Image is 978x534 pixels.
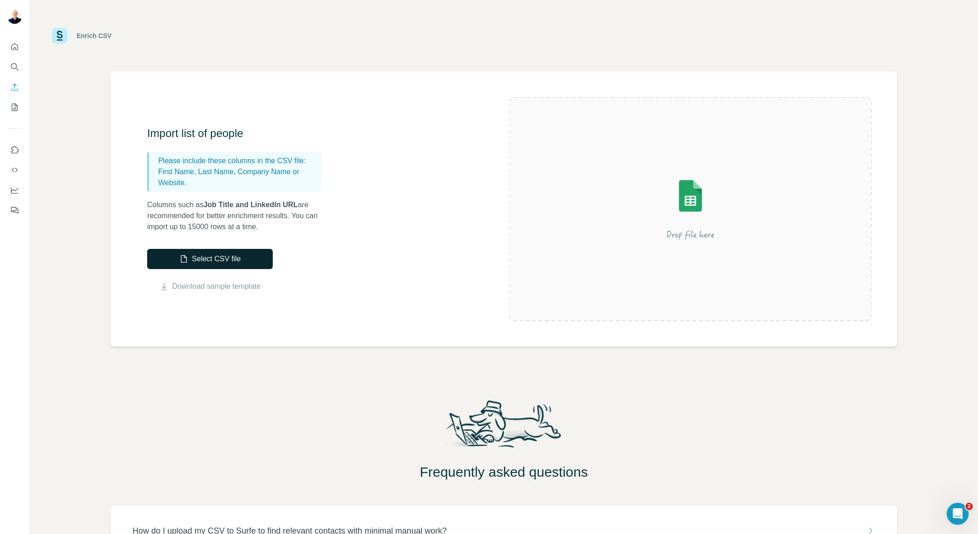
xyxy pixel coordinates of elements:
[7,9,22,24] img: Avatar
[438,398,570,457] img: Surfe Mascot Illustration
[52,28,67,44] img: Surfe Logo
[77,31,111,40] div: Enrich CSV
[30,464,978,480] h2: Frequently asked questions
[7,142,22,158] button: Use Surfe on LinkedIn
[947,503,969,525] iframe: Intercom live chat
[608,154,773,264] img: Surfe Illustration - Drop file here or select below
[172,281,261,292] a: Download sample template
[7,39,22,55] button: Quick start
[158,155,318,166] p: Please include these columns in the CSV file:
[7,99,22,116] button: My lists
[7,202,22,219] button: Feedback
[7,79,22,95] button: Enrich CSV
[7,162,22,178] button: Use Surfe API
[7,59,22,75] button: Search
[147,126,331,141] h3: Import list of people
[966,503,973,510] span: 2
[7,182,22,198] button: Dashboard
[147,199,331,232] p: Columns such as are recommended for better enrichment results. You can import up to 15000 rows at...
[147,281,273,292] button: Download sample template
[158,166,318,188] p: First Name, Last Name, Company Name or Website.
[204,201,298,209] span: Job Title and LinkedIn URL
[147,249,273,269] button: Select CSV file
